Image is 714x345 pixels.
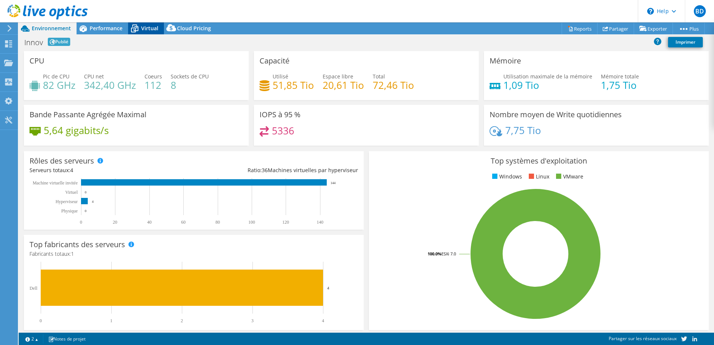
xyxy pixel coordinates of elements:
[562,23,597,34] a: Reports
[181,318,183,323] text: 2
[24,39,43,46] h1: Innov
[30,250,358,258] h4: Fabricants totaux:
[181,220,186,225] text: 60
[30,111,146,119] h3: Bande Passante Agrégée Maximal
[32,25,71,32] span: Environnement
[373,81,414,89] h4: 72,46 Tio
[251,318,254,323] text: 3
[84,81,136,89] h4: 342,40 GHz
[171,81,209,89] h4: 8
[65,190,78,195] text: Virtuel
[323,73,353,80] span: Espace libre
[70,167,73,174] span: 4
[490,57,521,65] h3: Mémoire
[43,81,75,89] h4: 82 GHz
[273,73,288,80] span: Utilisé
[428,251,441,257] tspan: 100.0%
[30,166,194,174] div: Serveurs totaux:
[90,25,122,32] span: Performance
[554,172,583,181] li: VMware
[647,8,654,15] svg: \n
[260,111,301,119] h3: IOPS à 95 %
[80,220,82,225] text: 0
[44,126,109,134] h4: 5,64 gigabits/s
[85,190,87,194] text: 0
[30,57,44,65] h3: CPU
[505,126,541,134] h4: 7,75 Tio
[61,208,78,214] text: Physique
[248,220,255,225] text: 100
[177,25,211,32] span: Cloud Pricing
[32,180,78,186] tspan: Machine virtuelle invitée
[373,73,385,80] span: Total
[71,250,74,257] span: 1
[273,81,314,89] h4: 51,85 Tio
[490,172,522,181] li: Windows
[503,81,592,89] h4: 1,09 Tio
[597,23,634,34] a: Partager
[262,167,268,174] span: 36
[317,220,323,225] text: 140
[48,38,70,46] span: Publié
[30,240,125,249] h3: Top fabricants des serveurs
[527,172,549,181] li: Linux
[668,37,703,47] a: Imprimer
[92,200,94,203] text: 4
[673,23,705,34] a: Plus
[441,251,456,257] tspan: ESXi 7.0
[20,334,43,344] a: 2
[40,318,42,323] text: 0
[609,335,677,342] span: Partager sur les réseaux sociaux
[147,220,152,225] text: 40
[43,334,91,344] a: Notes de projet
[56,199,78,204] text: Hyperviseur
[490,111,622,119] h3: Nombre moyen de Write quotidiennes
[330,181,336,185] text: 144
[503,73,592,80] span: Utilisation maximale de la mémoire
[601,73,639,80] span: Mémoire totale
[171,73,209,80] span: Sockets de CPU
[260,57,289,65] h3: Capacité
[272,127,294,135] h4: 5336
[194,166,358,174] div: Ratio: Machines virtuelles par hyperviseur
[375,157,703,165] h3: Top systèmes d'exploitation
[110,318,112,323] text: 1
[322,318,324,323] text: 4
[145,81,162,89] h4: 112
[85,209,87,213] text: 0
[323,81,364,89] h4: 20,61 Tio
[282,220,289,225] text: 120
[215,220,220,225] text: 80
[327,286,329,290] text: 4
[43,73,69,80] span: Pic de CPU
[141,25,158,32] span: Virtual
[113,220,117,225] text: 20
[30,286,37,291] text: Dell
[145,73,162,80] span: Coeurs
[30,157,94,165] h3: Rôles des serveurs
[601,81,639,89] h4: 1,75 Tio
[634,23,673,34] a: Exporter
[84,73,104,80] span: CPU net
[694,5,706,17] span: BD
